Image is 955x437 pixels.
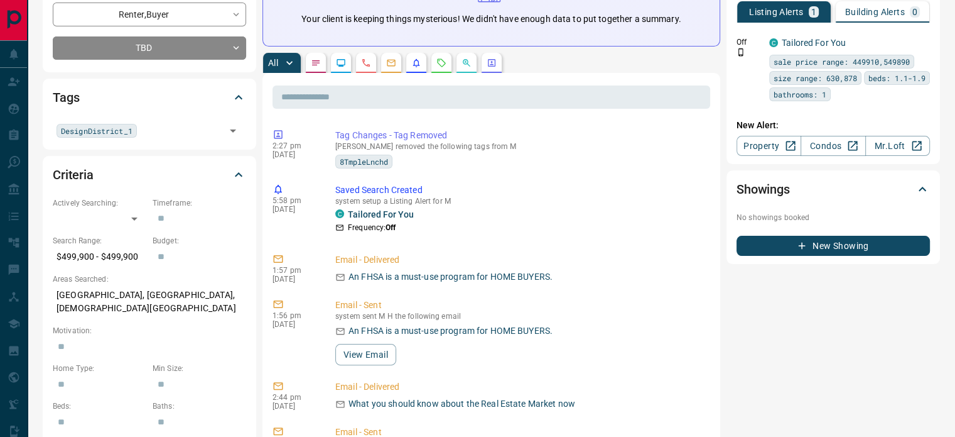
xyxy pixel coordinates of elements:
[268,58,278,67] p: All
[348,209,414,219] a: Tailored For You
[272,196,316,205] p: 5:58 pm
[53,285,246,319] p: [GEOGRAPHIC_DATA], [GEOGRAPHIC_DATA], [DEMOGRAPHIC_DATA][GEOGRAPHIC_DATA]
[736,179,790,199] h2: Showings
[348,270,553,284] p: An FHSA is a must-use program for HOME BUYERS.
[335,129,705,142] p: Tag Changes - Tag Removed
[272,393,316,402] p: 2:44 pm
[53,165,94,185] h2: Criteria
[335,312,705,321] p: system sent M H the following email
[311,58,321,68] svg: Notes
[53,82,246,113] div: Tags
[868,72,925,84] span: beds: 1.1-1.9
[53,87,79,108] h2: Tags
[272,205,316,214] p: [DATE]
[736,236,930,256] button: New Showing
[736,48,745,57] svg: Push Notification Only
[361,58,371,68] svg: Calls
[845,8,905,16] p: Building Alerts
[801,136,865,156] a: Condos
[736,119,930,132] p: New Alert:
[272,311,316,320] p: 1:56 pm
[336,58,346,68] svg: Lead Browsing Activity
[769,38,778,47] div: condos.ca
[53,401,146,412] p: Beds:
[348,222,396,233] p: Frequency:
[153,235,246,246] p: Budget:
[411,58,421,68] svg: Listing Alerts
[461,58,472,68] svg: Opportunities
[272,402,316,411] p: [DATE]
[335,209,344,218] div: condos.ca
[348,397,575,411] p: What you should know about the Real Estate Market now
[272,275,316,284] p: [DATE]
[272,141,316,150] p: 2:27 pm
[272,320,316,329] p: [DATE]
[749,8,804,16] p: Listing Alerts
[811,8,816,16] p: 1
[53,363,146,374] p: Home Type:
[53,246,146,267] p: $499,900 - $499,900
[53,3,246,26] div: Renter , Buyer
[736,36,762,48] p: Off
[335,142,705,151] p: [PERSON_NAME] removed the following tags from M
[436,58,446,68] svg: Requests
[53,325,246,336] p: Motivation:
[774,55,910,68] span: sale price range: 449910,549890
[224,122,242,140] button: Open
[335,197,705,206] p: system setup a Listing Alert for M
[487,58,497,68] svg: Agent Actions
[335,184,705,197] p: Saved Search Created
[736,212,930,223] p: No showings booked
[736,174,930,204] div: Showings
[53,274,246,285] p: Areas Searched:
[272,150,316,159] p: [DATE]
[153,363,246,374] p: Min Size:
[340,155,388,168] span: 8TmpleLnchd
[61,124,132,137] span: DesignDistrict_1
[774,88,826,101] span: bathrooms: 1
[335,299,705,312] p: Email - Sent
[301,13,681,26] p: Your client is keeping things mysterious! We didn't have enough data to put together a summary.
[153,197,246,209] p: Timeframe:
[335,253,705,267] p: Email - Delivered
[865,136,930,156] a: Mr.Loft
[53,36,246,60] div: TBD
[53,197,146,209] p: Actively Searching:
[53,160,246,190] div: Criteria
[386,223,396,232] strong: Off
[736,136,801,156] a: Property
[348,324,553,338] p: An FHSA is a must-use program for HOME BUYERS.
[782,38,846,48] a: Tailored For You
[53,235,146,246] p: Search Range:
[335,344,396,365] button: View Email
[153,401,246,412] p: Baths:
[272,266,316,275] p: 1:57 pm
[912,8,917,16] p: 0
[386,58,396,68] svg: Emails
[774,72,857,84] span: size range: 630,878
[335,380,705,394] p: Email - Delivered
